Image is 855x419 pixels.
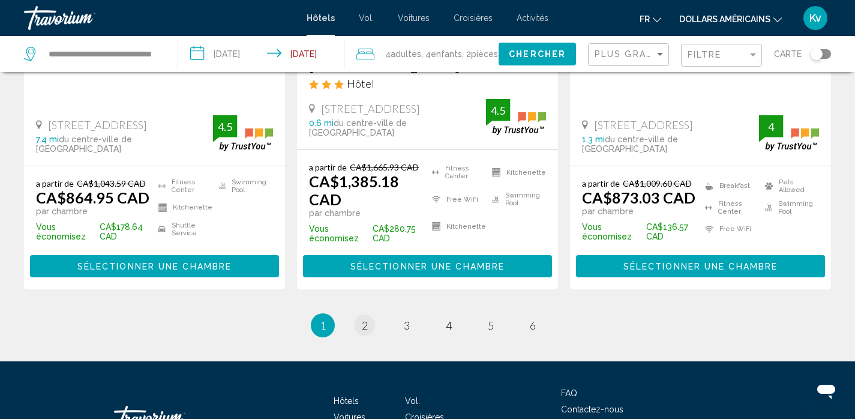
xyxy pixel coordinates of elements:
span: a partir de [309,162,347,172]
img: trustyou-badge.svg [759,115,819,151]
li: Kitchenette [486,162,546,183]
span: [STREET_ADDRESS] [48,118,147,131]
span: 7.4 mi [36,134,59,144]
span: 2 [362,319,368,332]
button: Menu utilisateur [800,5,831,31]
button: Changer de langue [640,10,661,28]
li: Swimming Pool [759,200,819,216]
ins: CA$1,385.18 CAD [309,172,399,208]
span: , 4 [421,46,462,62]
iframe: Bouton de lancement de la fenêtre de messagerie [807,371,845,409]
li: Kitchenette [426,216,486,237]
a: Contactez-nous [561,405,623,414]
li: Pets Allowed [759,178,819,194]
li: Free WiFi [426,189,486,210]
span: Plus grandes économies [595,49,737,59]
div: 4.5 [213,119,237,134]
span: Vous économisez [309,224,370,243]
button: Sélectionner une chambre [576,255,825,277]
span: 6 [530,319,536,332]
a: Vol. [359,13,374,23]
span: 5 [488,319,494,332]
a: Vol. [405,396,420,406]
p: CA$136.57 CAD [582,222,699,241]
a: Sélectionner une chambre [303,258,552,271]
font: dollars américains [679,14,770,24]
font: fr [640,14,650,24]
img: trustyou-badge.svg [213,115,273,151]
div: 4.5 [486,103,510,118]
a: Croisières [454,13,493,23]
ins: CA$873.03 CAD [582,188,695,206]
a: Hôtels [307,13,335,23]
button: Chercher [499,43,576,65]
li: Free WiFi [699,222,759,237]
a: Sélectionner une chambre [576,258,825,271]
span: Hôtel [347,77,374,90]
span: , 2 [462,46,498,62]
a: Sélectionner une chambre [30,258,279,271]
span: 4 [446,319,452,332]
li: Swimming Pool [213,178,273,194]
li: Swimming Pool [486,189,546,210]
mat-select: Sort by [595,50,665,60]
span: Vous économisez [36,222,97,241]
span: du centre-ville de [GEOGRAPHIC_DATA] [309,118,407,137]
span: Filtre [688,50,722,59]
a: Hôtels [334,396,359,406]
p: par chambre [309,208,426,218]
ins: CA$864.95 CAD [36,188,149,206]
button: Travelers: 4 adults, 4 children [344,36,499,72]
span: [STREET_ADDRESS] [321,102,420,115]
span: Sélectionner une chambre [623,262,778,271]
button: Check-in date: Dec 26, 2025 Check-out date: Dec 30, 2025 [178,36,344,72]
ul: Pagination [24,313,831,337]
span: Adultes [391,49,421,59]
span: du centre-ville de [GEOGRAPHIC_DATA] [36,134,132,154]
button: Sélectionner une chambre [30,255,279,277]
span: 3 [404,319,410,332]
button: Changer de devise [679,10,782,28]
del: CA$1,043.59 CAD [77,178,146,188]
span: 4 [385,46,421,62]
span: du centre-ville de [GEOGRAPHIC_DATA] [582,134,678,154]
span: [STREET_ADDRESS] [594,118,693,131]
a: Activités [517,13,548,23]
button: Sélectionner une chambre [303,255,552,277]
p: par chambre [36,206,152,216]
li: Breakfast [699,178,759,194]
span: a partir de [36,178,74,188]
button: Toggle map [802,49,831,59]
span: Vous économisez [582,222,643,241]
span: Sélectionner une chambre [350,262,505,271]
span: 0.6 mi [309,118,334,128]
span: Chercher [509,50,566,59]
span: Carte [774,46,802,62]
span: pièces [471,49,498,59]
span: 1.3 mi [582,134,605,144]
li: Shuttle Service [152,222,212,237]
li: Fitness Center [152,178,212,194]
li: Fitness Center [426,162,486,183]
span: Enfants [431,49,462,59]
font: Kv [809,11,821,24]
font: Voitures [398,13,430,23]
a: FAQ [561,388,577,398]
del: CA$1,665.93 CAD [350,162,419,172]
p: CA$280.75 CAD [309,224,426,243]
a: Travorium [24,6,295,30]
img: trustyou-badge.svg [486,99,546,134]
li: Kitchenette [152,200,212,216]
p: CA$178.64 CAD [36,222,152,241]
div: 4 [759,119,783,134]
button: Filter [681,43,762,68]
del: CA$1,009.60 CAD [623,178,692,188]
